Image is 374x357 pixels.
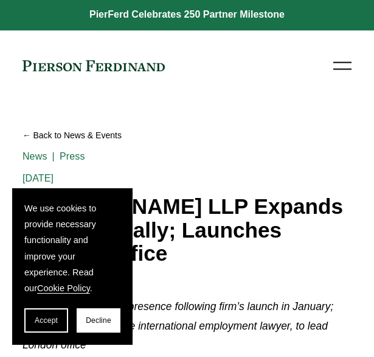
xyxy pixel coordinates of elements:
em: PierFerd builds global presence following firm’s launch in January; [PERSON_NAME], elite internat... [23,300,336,351]
a: Press [60,151,85,161]
a: Back to News & Events [23,126,351,145]
section: Cookie banner [12,188,133,345]
span: Accept [35,316,58,325]
span: [DATE] [23,173,54,183]
p: We use cookies to provide necessary functionality and improve your experience. Read our . [24,200,120,296]
span: Decline [86,316,111,325]
a: Cookie Policy [37,283,90,293]
a: News [23,151,47,161]
button: Accept [24,308,68,333]
button: Decline [77,308,120,333]
h1: [PERSON_NAME] LLP Expands Internationally; Launches London Office [23,195,351,266]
